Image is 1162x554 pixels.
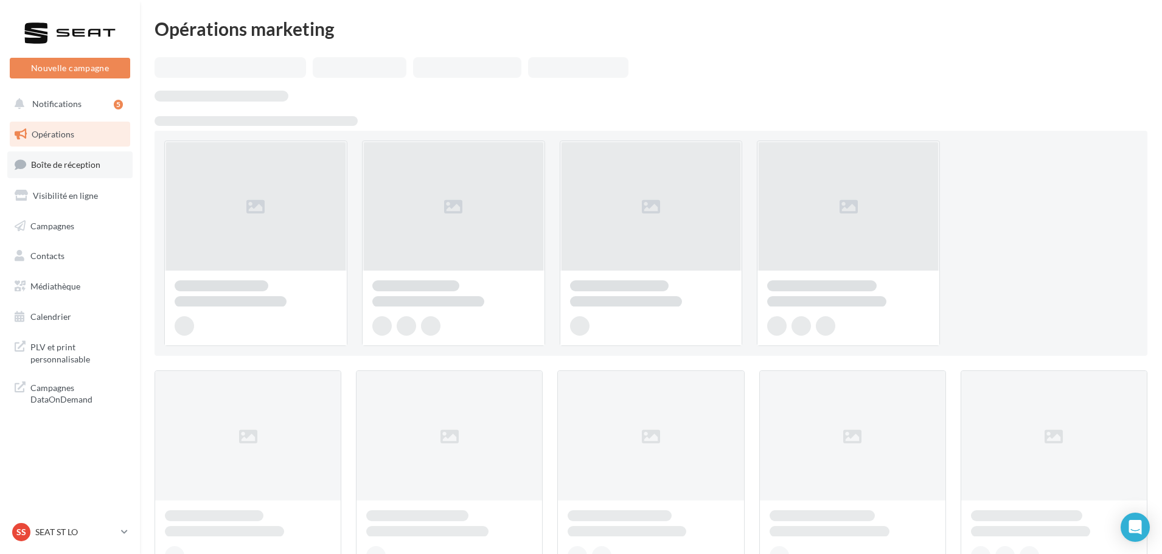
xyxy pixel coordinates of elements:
[30,251,64,261] span: Contacts
[16,526,26,538] span: SS
[30,281,80,291] span: Médiathèque
[10,58,130,78] button: Nouvelle campagne
[7,213,133,239] a: Campagnes
[32,99,82,109] span: Notifications
[35,526,116,538] p: SEAT ST LO
[30,379,125,406] span: Campagnes DataOnDemand
[10,521,130,544] a: SS SEAT ST LO
[30,311,71,322] span: Calendrier
[30,339,125,365] span: PLV et print personnalisable
[155,19,1147,38] div: Opérations marketing
[7,334,133,370] a: PLV et print personnalisable
[7,274,133,299] a: Médiathèque
[1121,513,1150,542] div: Open Intercom Messenger
[7,91,128,117] button: Notifications 5
[33,190,98,201] span: Visibilité en ligne
[7,183,133,209] a: Visibilité en ligne
[7,122,133,147] a: Opérations
[114,100,123,109] div: 5
[7,151,133,178] a: Boîte de réception
[7,375,133,410] a: Campagnes DataOnDemand
[7,243,133,269] a: Contacts
[30,220,74,230] span: Campagnes
[7,304,133,330] a: Calendrier
[32,129,74,139] span: Opérations
[31,159,100,170] span: Boîte de réception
